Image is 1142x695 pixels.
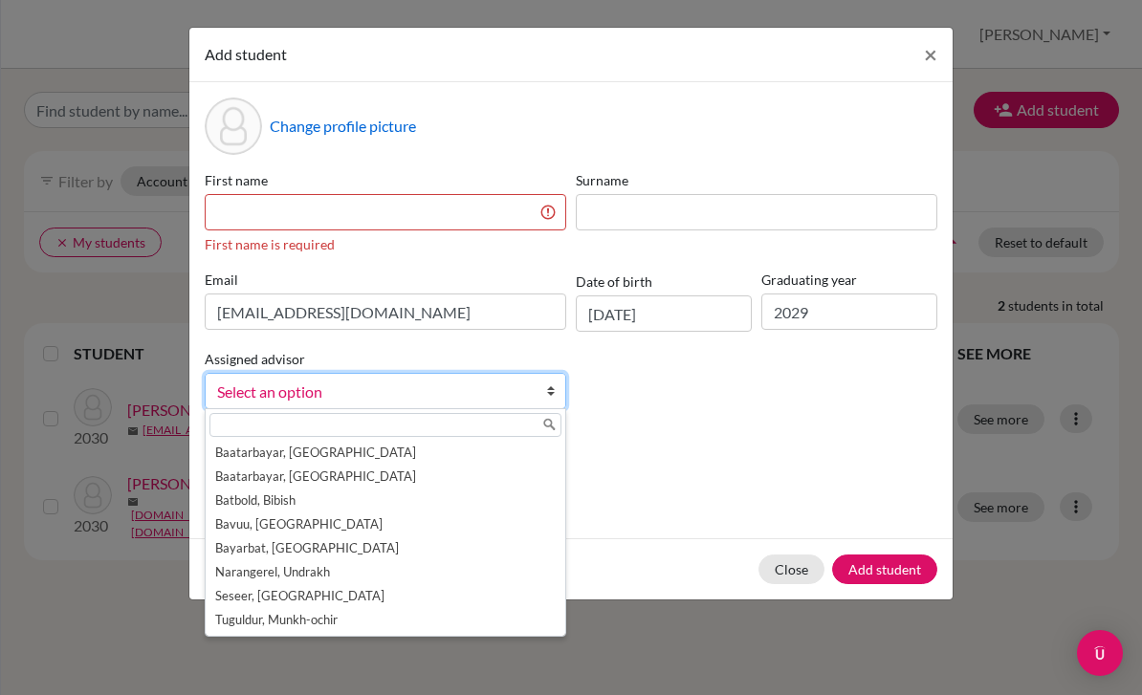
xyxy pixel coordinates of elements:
[217,380,529,404] span: Select an option
[576,295,752,332] input: dd/mm/yyyy
[761,270,937,290] label: Graduating year
[205,270,566,290] label: Email
[924,40,937,68] span: ×
[832,554,937,584] button: Add student
[209,560,561,584] li: Narangerel, Undrakh
[205,45,287,63] span: Add student
[209,465,561,489] li: Baatarbayar, [GEOGRAPHIC_DATA]
[576,170,937,190] label: Surname
[205,440,937,463] p: Parents
[209,512,561,536] li: Bavuu, [GEOGRAPHIC_DATA]
[209,584,561,608] li: Seseer, [GEOGRAPHIC_DATA]
[205,170,566,190] label: First name
[205,234,566,254] div: First name is required
[205,98,262,155] div: Profile picture
[576,271,652,292] label: Date of birth
[205,349,305,369] label: Assigned advisor
[209,489,561,512] li: Batbold, Bibish
[209,536,561,560] li: Bayarbat, [GEOGRAPHIC_DATA]
[209,441,561,465] li: Baatarbayar, [GEOGRAPHIC_DATA]
[909,28,953,81] button: Close
[1077,630,1123,676] div: Open Intercom Messenger
[758,554,824,584] button: Close
[209,608,561,632] li: Tuguldur, Munkh-ochir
